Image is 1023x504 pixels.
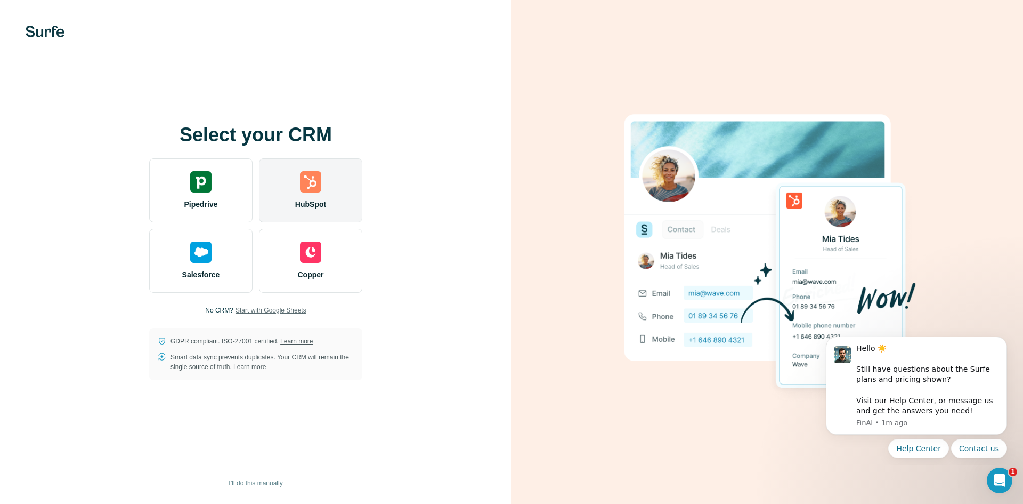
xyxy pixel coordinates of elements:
[229,478,282,488] span: I’ll do this manually
[190,171,212,193] img: pipedrive's logo
[221,475,290,491] button: I’ll do this manually
[810,327,1023,465] iframe: Intercom notifications message
[298,269,324,280] span: Copper
[190,242,212,263] img: salesforce's logo
[182,269,220,280] span: Salesforce
[280,338,313,345] a: Learn more
[295,199,326,210] span: HubSpot
[170,353,354,372] p: Smart data sync prevents duplicates. Your CRM will remain the single source of truth.
[170,337,313,346] p: GDPR compliant. ISO-27001 certified.
[205,306,233,315] p: No CRM?
[26,26,64,37] img: Surfe's logo
[233,363,266,371] a: Learn more
[236,306,306,315] button: Start with Google Sheets
[618,98,916,407] img: HUBSPOT image
[184,199,217,210] span: Pipedrive
[149,124,362,146] h1: Select your CRM
[300,171,321,193] img: hubspot's logo
[300,242,321,263] img: copper's logo
[987,468,1012,493] iframe: Intercom live chat
[1009,468,1017,476] span: 1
